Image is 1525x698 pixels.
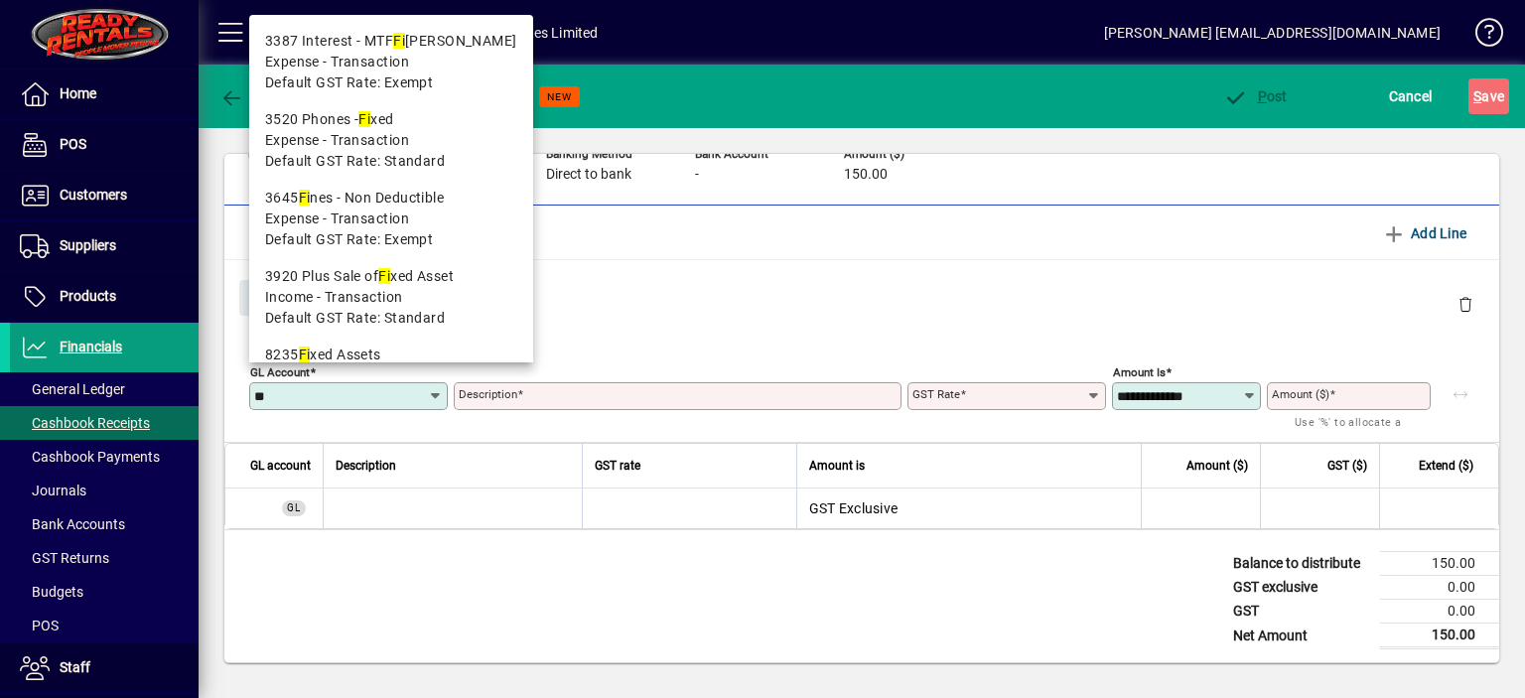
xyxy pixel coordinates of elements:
span: 150.00 [844,167,888,183]
em: Fi [299,347,311,362]
span: Cancel [1389,80,1433,112]
a: POS [10,609,199,642]
em: Fi [299,190,311,206]
mat-option: 3520 Phones - Fixed [249,101,533,180]
a: Cashbook Receipts [10,406,199,440]
span: ave [1473,80,1504,112]
mat-label: Description [459,387,517,401]
span: Journals [20,483,86,498]
td: 0.00 [1380,576,1499,600]
mat-hint: Use '%' to allocate a percentage [1295,410,1415,453]
span: General Ledger [20,381,125,397]
a: Products [10,272,199,322]
span: Products [60,288,116,304]
div: [PERSON_NAME] [EMAIL_ADDRESS][DOMAIN_NAME] [1104,17,1441,49]
a: POS [10,120,199,170]
button: Post [1218,78,1293,114]
a: GST Returns [10,541,199,575]
a: Staff [10,643,199,693]
span: Home [60,85,96,101]
td: GST exclusive [1223,576,1380,600]
em: Fi [378,268,390,284]
a: Journals [10,474,199,507]
a: Home [10,70,199,119]
a: Bank Accounts [10,507,199,541]
a: General Ledger [10,372,199,406]
div: 3520 Phones - xed [265,109,517,130]
app-page-header-button: Back [199,78,308,114]
td: GST [1223,600,1380,624]
app-page-header-button: Close [234,288,312,306]
mat-option: 3920 Plus Sale of Fixed Asset [249,258,533,337]
span: Description [336,455,396,477]
em: Fi [358,111,370,127]
a: Budgets [10,575,199,609]
app-page-header-button: Delete [1442,295,1489,313]
span: Back [219,88,286,104]
em: Fi [393,33,405,49]
button: Close [239,280,307,316]
a: Customers [10,171,199,220]
span: P [1258,88,1267,104]
mat-option: 3387 Interest - MTF Finance [249,23,533,101]
span: Close [247,282,299,315]
span: Cashbook Payments [20,449,160,465]
span: Expense - Transaction [265,130,409,151]
span: Income - Transaction [265,287,403,308]
span: Default GST Rate: Exempt [265,229,434,250]
span: NEW [547,90,572,103]
span: Bank Accounts [20,516,125,532]
td: 150.00 [1380,552,1499,576]
mat-label: Amount ($) [1272,387,1329,401]
span: POS [60,136,86,152]
span: Budgets [20,584,83,600]
span: - [695,167,699,183]
span: GL account [250,455,311,477]
span: Suppliers [60,237,116,253]
span: GL [287,502,301,513]
td: 150.00 [1380,624,1499,648]
span: GST Returns [20,550,109,566]
span: Financials [60,339,122,354]
button: Save [1468,78,1509,114]
mat-label: GST rate [912,387,960,401]
span: Extend ($) [1419,455,1473,477]
button: Cancel [1384,78,1438,114]
a: Cashbook Payments [10,440,199,474]
a: Knowledge Base [1460,4,1500,69]
span: Amount ($) [1186,455,1248,477]
span: S [1473,88,1481,104]
span: GST rate [595,455,640,477]
div: 3920 Plus Sale of xed Asset [265,266,517,287]
span: Customers [60,187,127,203]
div: 8235 xed Assets [265,345,517,365]
span: GST ($) [1327,455,1367,477]
span: Default GST Rate: Standard [265,151,445,172]
button: Back [214,78,291,114]
span: Cashbook Receipts [20,415,150,431]
a: Suppliers [10,221,199,271]
button: Delete [1442,280,1489,328]
span: ost [1223,88,1288,104]
mat-option: 3645 Fines - Non Deductible [249,180,533,258]
td: 0.00 [1380,600,1499,624]
span: Expense - Transaction [265,52,409,72]
span: Amount is [809,455,865,477]
mat-label: Amount is [1113,365,1166,379]
td: GST Exclusive [796,489,1141,528]
div: 3645 nes - Non Deductible [265,188,517,209]
div: 3387 Interest - MTF [PERSON_NAME] [265,31,517,52]
td: Net Amount [1223,624,1380,648]
span: Default GST Rate: Standard [265,308,445,329]
span: Default GST Rate: Exempt [265,72,434,93]
span: Direct to bank [546,167,631,183]
span: POS [20,618,59,633]
td: Balance to distribute [1223,552,1380,576]
mat-label: GL Account [250,365,310,379]
mat-option: 8235 Fixed Assets [249,337,533,415]
span: Staff [60,659,90,675]
span: Expense - Transaction [265,209,409,229]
